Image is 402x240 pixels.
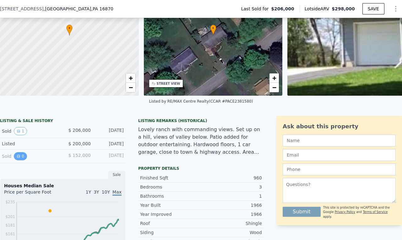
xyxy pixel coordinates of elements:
div: Bathrooms [140,193,201,199]
a: Zoom out [269,83,279,92]
div: Siding [140,229,201,236]
span: − [128,83,133,91]
input: Phone [283,163,396,175]
tspan: $201 [5,215,15,219]
tspan: $235 [5,200,15,204]
div: Sale [108,171,126,179]
div: 1 [201,193,262,199]
span: • [210,25,216,31]
div: Shingle [201,220,262,227]
span: , [GEOGRAPHIC_DATA] [44,6,113,12]
div: 960 [201,175,262,181]
div: 1966 [201,211,262,217]
span: $ 200,000 [68,141,91,146]
button: Show Options [389,3,402,15]
div: Listing Remarks (Historical) [138,118,264,123]
a: Zoom out [126,83,135,92]
span: − [272,83,276,91]
span: + [272,74,276,82]
div: Houses Median Sale [4,183,122,189]
a: Terms of Service [363,210,388,214]
div: Listed [2,141,58,147]
a: Zoom in [269,73,279,83]
button: SAVE [362,3,384,14]
div: Sold [2,127,58,135]
div: 3 [201,184,262,190]
button: Submit [283,207,321,217]
div: Year Improved [140,211,201,217]
div: This site is protected by reCAPTCHA and the Google and apply. [323,205,396,219]
span: $206,000 [271,6,294,12]
div: • [66,24,73,35]
span: $ 206,000 [68,128,91,133]
div: Listed by RE/MAX Centre Realty (CCAR #PACE2381580) [149,99,253,104]
div: Ask about this property [283,122,396,131]
div: 1966 [201,202,262,208]
div: Bedrooms [140,184,201,190]
span: Max [112,189,122,196]
div: Year Built [140,202,201,208]
div: [DATE] [96,141,124,147]
span: 10Y [102,189,110,195]
input: Email [283,149,396,161]
input: Name [283,135,396,147]
tspan: $161 [5,232,15,236]
div: Sold [2,152,58,160]
div: Roof [140,220,201,227]
div: Finished Sqft [140,175,201,181]
button: View historical data [14,152,27,160]
span: 3Y [94,189,99,195]
button: View historical data [14,127,27,135]
span: $298,000 [332,6,355,11]
span: • [66,25,73,31]
tspan: $181 [5,223,15,227]
a: Zoom in [126,73,135,83]
span: , PA 16870 [91,6,113,11]
span: $ 152,000 [68,153,91,158]
div: [DATE] [96,152,124,160]
a: Privacy Policy [335,210,355,214]
span: + [128,74,133,82]
span: Last Sold for [241,6,271,12]
div: Price per Square Foot [4,189,63,199]
div: Property details [138,166,264,171]
div: Wood [201,229,262,236]
div: • [210,24,216,35]
span: Lotside ARV [305,6,332,12]
div: STREET VIEW [157,81,180,86]
span: 1Y [86,189,91,195]
div: [DATE] [96,127,124,135]
div: Lovely ranch with commanding views. Set up on a hill, views of valley below. Patio added for outd... [138,126,264,156]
